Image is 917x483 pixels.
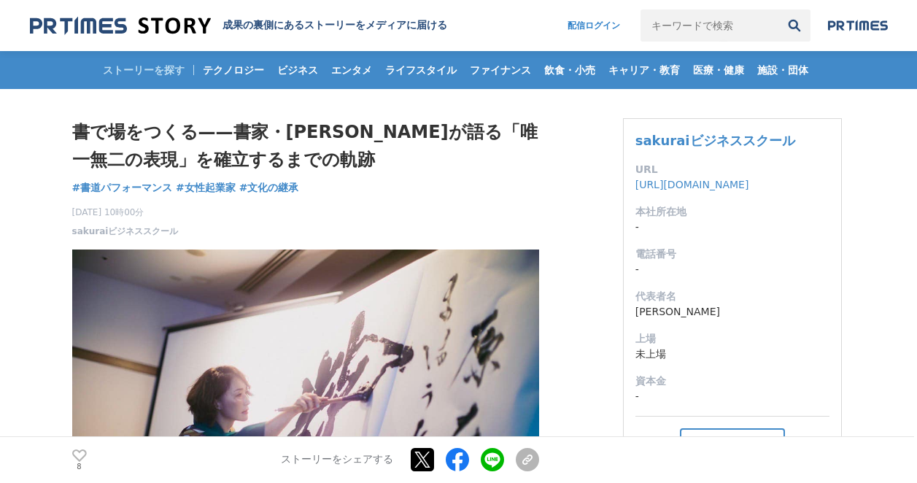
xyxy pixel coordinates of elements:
[176,181,236,194] span: #女性起業家
[239,181,299,194] span: #文化の継承
[538,63,601,77] span: 飲食・小売
[325,63,378,77] span: エンタメ
[635,289,829,304] dt: 代表者名
[687,63,750,77] span: 医療・健康
[635,389,829,404] dd: -
[464,63,537,77] span: ファイナンス
[271,63,324,77] span: ビジネス
[641,9,778,42] input: キーワードで検索
[72,180,173,196] a: #書道パフォーマンス
[72,463,87,471] p: 8
[281,454,393,467] p: ストーリーをシェアする
[30,16,211,36] img: 成果の裏側にあるストーリーをメディアに届ける
[751,63,814,77] span: 施設・団体
[635,304,829,320] dd: [PERSON_NAME]
[72,118,539,174] h1: 書で場をつくる——書家・[PERSON_NAME]が語る「唯一無二の表現」を確立するまでの軌跡
[635,204,829,220] dt: 本社所在地
[197,63,270,77] span: テクノロジー
[635,133,795,148] a: sakuraiビジネススクール
[603,63,686,77] span: キャリア・教育
[635,374,829,389] dt: 資本金
[635,347,829,362] dd: 未上場
[751,51,814,89] a: 施設・団体
[271,51,324,89] a: ビジネス
[603,51,686,89] a: キャリア・教育
[635,247,829,262] dt: 電話番号
[72,206,179,219] span: [DATE] 10時00分
[635,220,829,235] dd: -
[687,51,750,89] a: 医療・健康
[635,162,829,177] dt: URL
[379,63,463,77] span: ライフスタイル
[464,51,537,89] a: ファイナンス
[197,51,270,89] a: テクノロジー
[72,225,179,238] a: sakuraiビジネススクール
[223,19,447,32] h2: 成果の裏側にあるストーリーをメディアに届ける
[635,179,749,190] a: [URL][DOMAIN_NAME]
[635,262,829,277] dd: -
[778,9,810,42] button: 検索
[538,51,601,89] a: 飲食・小売
[635,331,829,347] dt: 上場
[325,51,378,89] a: エンタメ
[72,181,173,194] span: #書道パフォーマンス
[239,180,299,196] a: #文化の継承
[680,428,785,455] button: フォロー
[828,20,888,31] img: prtimes
[30,16,447,36] a: 成果の裏側にあるストーリーをメディアに届ける 成果の裏側にあるストーリーをメディアに届ける
[553,9,635,42] a: 配信ログイン
[379,51,463,89] a: ライフスタイル
[176,180,236,196] a: #女性起業家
